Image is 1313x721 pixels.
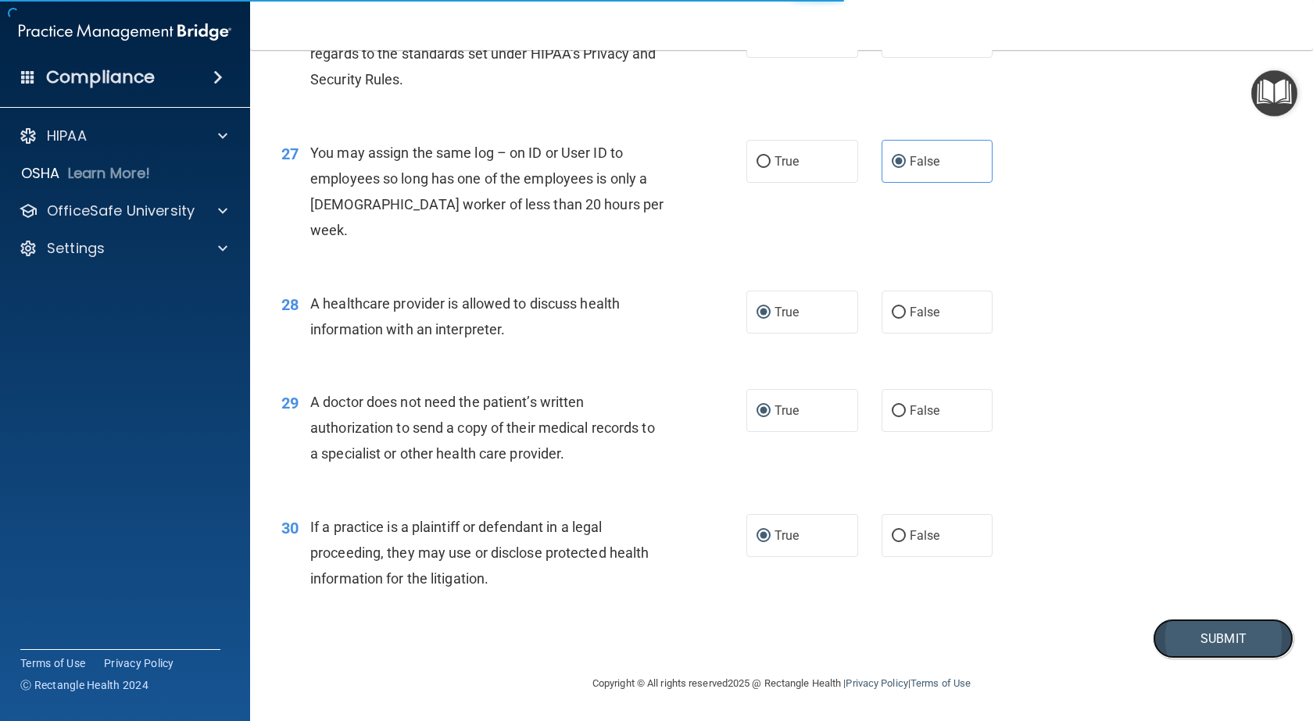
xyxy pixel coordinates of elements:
[47,239,105,258] p: Settings
[910,305,940,319] span: False
[846,677,907,689] a: Privacy Policy
[281,519,299,537] span: 30
[47,202,195,220] p: OfficeSafe University
[910,528,940,543] span: False
[757,307,771,319] input: True
[19,16,231,48] img: PMB logo
[910,154,940,169] span: False
[20,655,85,671] a: Terms of Use
[310,295,620,337] span: A healthcare provider is allowed to discuss health information with an interpreter.
[281,394,299,412] span: 29
[892,156,906,168] input: False
[757,530,771,542] input: True
[281,145,299,163] span: 27
[911,677,971,689] a: Terms of Use
[910,403,940,418] span: False
[310,20,656,87] span: Practices are required to “certify” their compliance with regards to the standards set under HIPA...
[1153,619,1293,659] button: Submit
[281,295,299,314] span: 28
[775,305,799,319] span: True
[1251,70,1297,116] button: Open Resource Center
[757,405,771,417] input: True
[757,156,771,168] input: True
[47,127,87,145] p: HIPAA
[775,528,799,543] span: True
[104,655,174,671] a: Privacy Policy
[19,127,227,145] a: HIPAA
[775,403,799,418] span: True
[892,530,906,542] input: False
[892,405,906,417] input: False
[310,145,664,239] span: You may assign the same log – on ID or User ID to employees so long has one of the employees is o...
[892,307,906,319] input: False
[68,164,151,183] p: Learn More!
[775,154,799,169] span: True
[496,659,1067,709] div: Copyright © All rights reserved 2025 @ Rectangle Health | |
[310,394,655,462] span: A doctor does not need the patient’s written authorization to send a copy of their medical record...
[20,677,148,693] span: Ⓒ Rectangle Health 2024
[46,66,155,88] h4: Compliance
[310,519,649,587] span: If a practice is a plaintiff or defendant in a legal proceeding, they may use or disclose protect...
[21,164,60,183] p: OSHA
[19,202,227,220] a: OfficeSafe University
[19,239,227,258] a: Settings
